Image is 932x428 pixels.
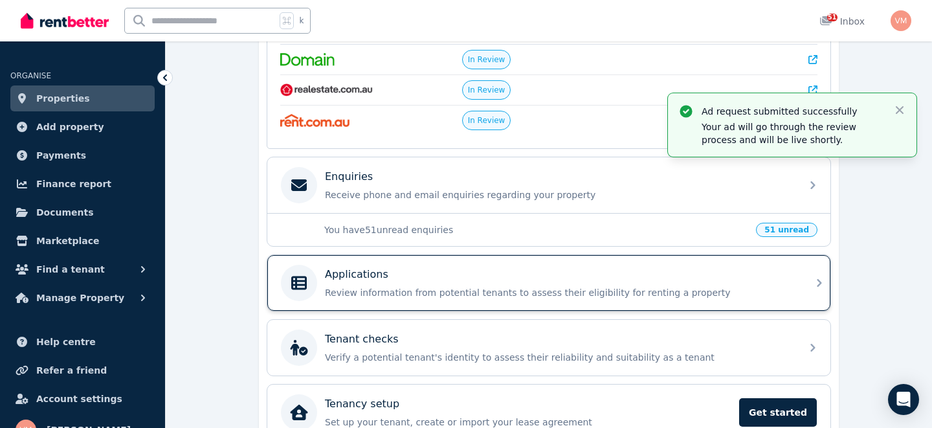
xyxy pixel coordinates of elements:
p: Your ad will go through the review process and will be live shortly. [702,120,883,146]
p: Tenancy setup [325,396,399,412]
img: Domain.com.au [280,53,335,66]
a: Add property [10,114,155,140]
span: Marketplace [36,233,99,249]
p: Review information from potential tenants to assess their eligibility for renting a property [325,286,793,299]
span: 51 unread [756,223,817,237]
p: Applications [325,267,388,282]
span: Refer a friend [36,363,107,378]
a: Tenant checksVerify a potential tenant's identity to assess their reliability and suitability as ... [267,320,830,376]
img: RentBetter [21,11,109,30]
a: Help centre [10,329,155,355]
a: EnquiriesReceive phone and email enquiries regarding your property [267,157,830,213]
span: k [299,16,304,26]
span: Finance report [36,176,111,192]
span: Help centre [36,334,96,350]
div: Inbox [819,15,865,28]
span: Account settings [36,391,122,407]
span: Documents [36,205,94,220]
span: ORGANISE [10,71,51,80]
p: Tenant checks [325,332,399,347]
span: Find a tenant [36,262,105,277]
a: Documents [10,199,155,225]
span: In Review [468,54,505,65]
span: Add property [36,119,104,135]
p: Ad request submitted successfully [702,105,883,118]
a: ApplicationsReview information from potential tenants to assess their eligibility for renting a p... [267,255,830,311]
span: 51 [827,14,838,21]
p: Receive phone and email enquiries regarding your property [325,188,793,201]
a: Properties [10,85,155,111]
button: Manage Property [10,285,155,311]
a: Refer a friend [10,357,155,383]
a: Finance report [10,171,155,197]
span: In Review [468,115,505,126]
a: Account settings [10,386,155,412]
p: You have 51 unread enquiries [324,223,748,236]
button: Find a tenant [10,256,155,282]
img: RealEstate.com.au [280,84,373,96]
img: Vanessa Marks [891,10,911,31]
p: Verify a potential tenant's identity to assess their reliability and suitability as a tenant [325,351,793,364]
span: In Review [468,85,505,95]
span: Manage Property [36,290,124,306]
a: Payments [10,142,155,168]
div: Open Intercom Messenger [888,384,919,415]
a: Marketplace [10,228,155,254]
span: Get started [739,398,817,427]
img: Rent.com.au [280,114,349,127]
p: Enquiries [325,169,373,185]
span: Payments [36,148,86,163]
span: Properties [36,91,90,106]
